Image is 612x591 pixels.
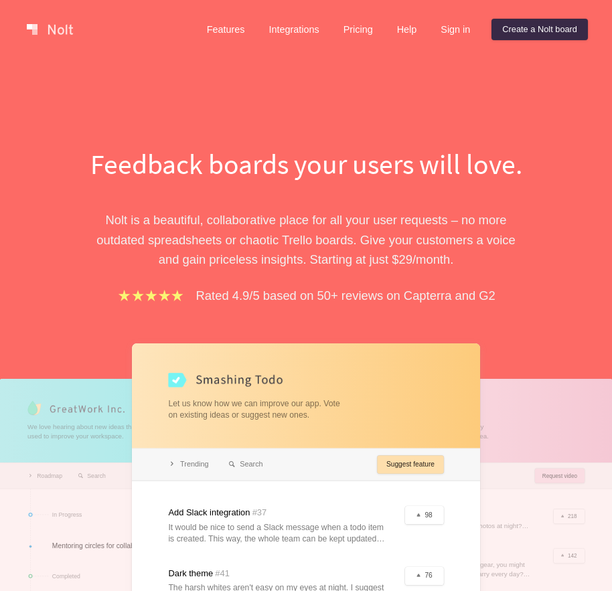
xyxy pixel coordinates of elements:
[75,145,537,183] h1: Feedback boards your users will love.
[258,19,329,40] a: Integrations
[117,288,185,303] img: stars.b067e34983.png
[386,19,428,40] a: Help
[196,19,256,40] a: Features
[333,19,384,40] a: Pricing
[491,19,588,40] a: Create a Nolt board
[196,286,495,305] p: Rated 4.9/5 based on 50+ reviews on Capterra and G2
[75,210,537,269] p: Nolt is a beautiful, collaborative place for all your user requests – no more outdated spreadshee...
[430,19,481,40] a: Sign in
